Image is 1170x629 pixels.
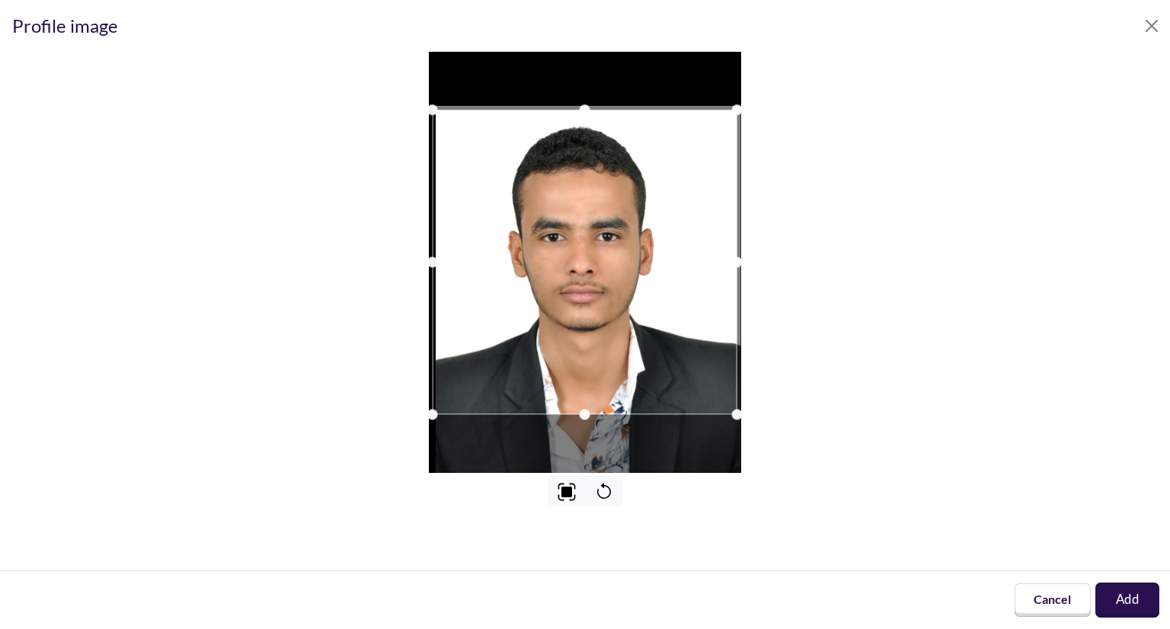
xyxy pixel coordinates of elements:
img: Center image [558,483,576,501]
div: Profile image [12,12,118,40]
button: Add [1095,583,1159,618]
button: Close [1140,14,1164,38]
button: Cancel [1015,583,1091,617]
svg: Reset image [595,483,613,501]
